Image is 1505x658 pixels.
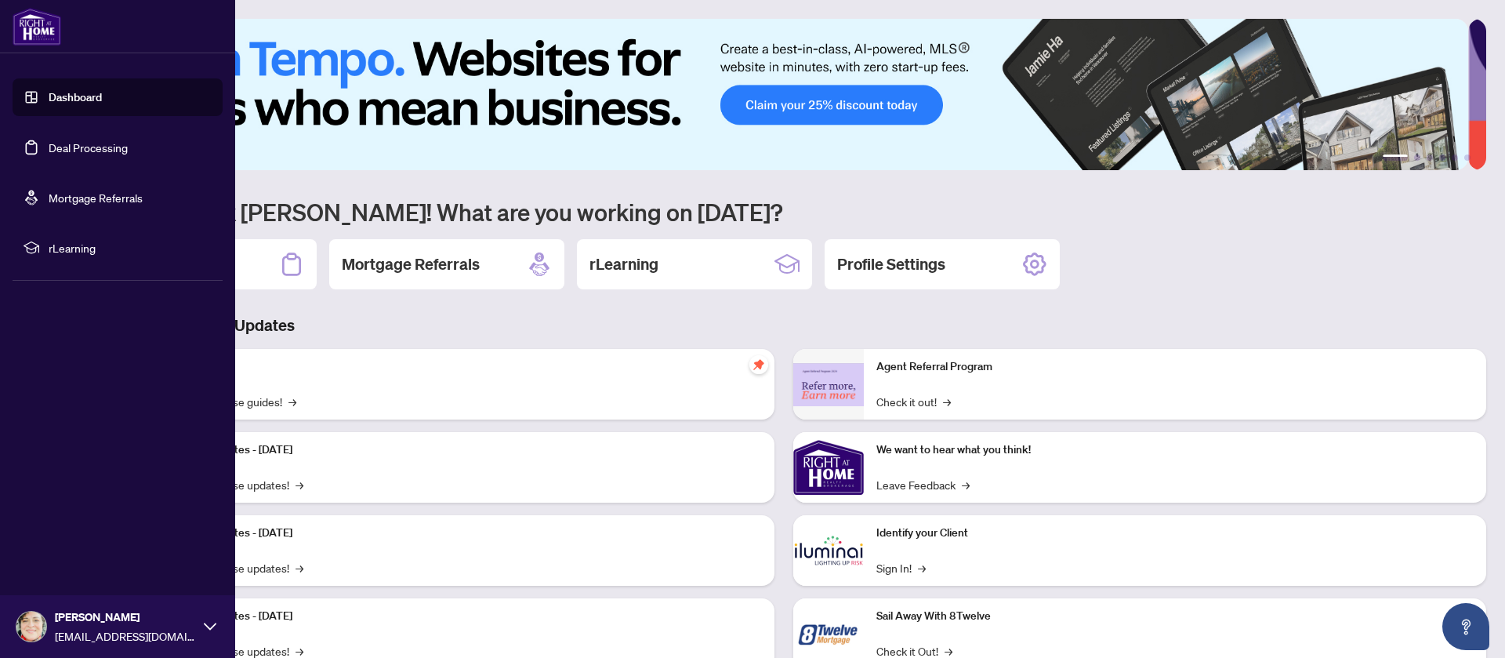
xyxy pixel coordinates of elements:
p: Platform Updates - [DATE] [165,525,762,542]
button: 4 [1439,155,1445,161]
img: We want to hear what you think! [793,432,864,503]
button: 6 [1464,155,1471,161]
img: Slide 0 [82,19,1468,170]
p: Agent Referral Program [876,358,1474,376]
a: Deal Processing [49,140,128,155]
span: [PERSON_NAME] [55,609,196,626]
img: logo [13,8,61,45]
span: rLearning [49,239,212,256]
p: Sail Away With 8Twelve [876,608,1474,625]
a: Mortgage Referrals [49,191,143,205]
h2: Profile Settings [837,253,945,275]
img: Profile Icon [16,612,46,642]
h2: rLearning [589,253,658,275]
button: Open asap [1442,603,1489,650]
button: 2 [1414,155,1420,161]
span: pushpin [749,355,768,374]
a: Check it out!→ [876,393,951,410]
span: [EMAIL_ADDRESS][DOMAIN_NAME] [55,627,196,645]
h3: Brokerage & Industry Updates [82,314,1486,336]
a: Sign In!→ [876,559,926,576]
button: 3 [1427,155,1433,161]
img: Identify your Client [793,515,864,586]
span: → [296,476,303,493]
span: → [288,393,296,410]
img: Agent Referral Program [793,363,864,406]
span: → [918,559,926,576]
button: 1 [1383,155,1408,161]
h1: Welcome back [PERSON_NAME]! What are you working on [DATE]? [82,197,1486,227]
span: → [962,476,970,493]
p: Identify your Client [876,525,1474,542]
h2: Mortgage Referrals [342,253,480,275]
p: Platform Updates - [DATE] [165,442,762,459]
p: Platform Updates - [DATE] [165,608,762,625]
p: Self-Help [165,358,762,376]
p: We want to hear what you think! [876,442,1474,459]
span: → [943,393,951,410]
a: Dashboard [49,90,102,104]
button: 5 [1452,155,1458,161]
span: → [296,559,303,576]
a: Leave Feedback→ [876,476,970,493]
